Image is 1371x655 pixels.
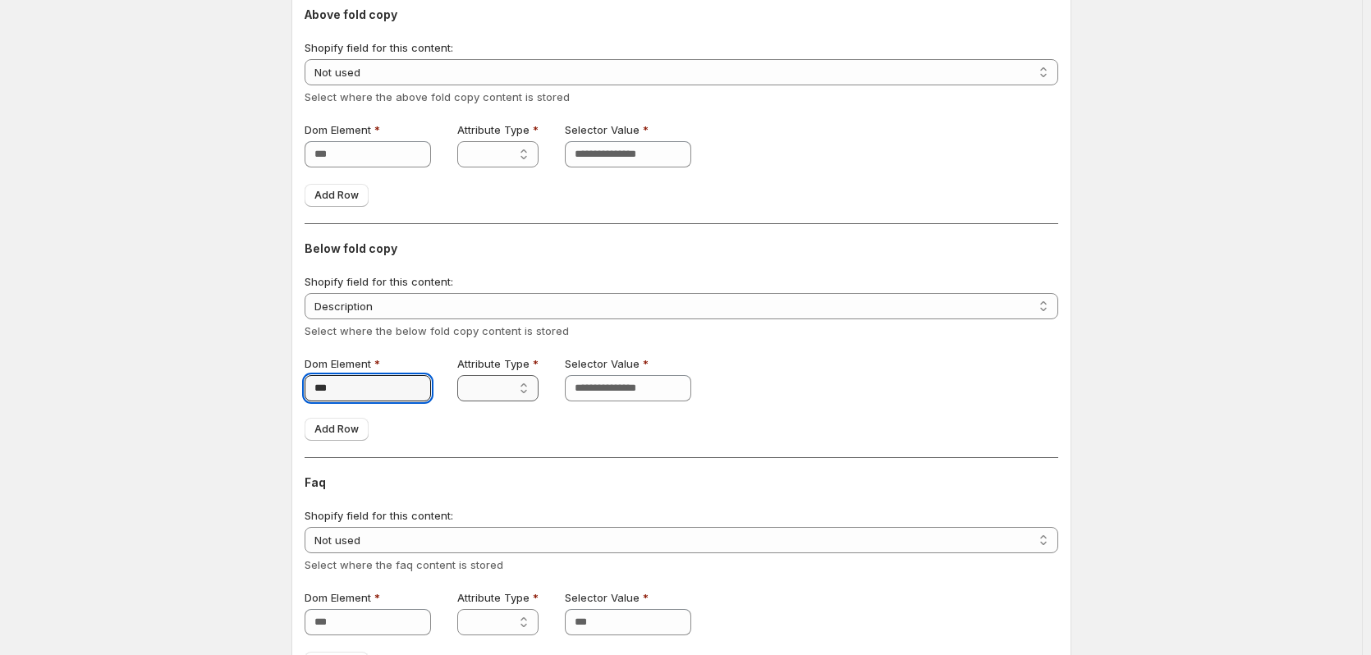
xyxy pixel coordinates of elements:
span: Selector Value [565,591,640,604]
h3: Faq [305,474,1058,491]
h3: Below fold copy [305,240,1058,257]
span: Attribute Type [457,357,530,370]
span: Add Row [314,423,359,436]
span: Shopify field for this content: [305,41,453,54]
span: Select where the above fold copy content is stored [305,90,570,103]
span: Selector Value [565,357,640,370]
span: Dom Element [305,123,371,136]
h3: Above fold copy [305,7,1058,23]
button: Add Row [305,418,369,441]
span: Select where the below fold copy content is stored [305,324,569,337]
span: Selector Value [565,123,640,136]
span: Shopify field for this content: [305,509,453,522]
button: Add Row [305,184,369,207]
span: Attribute Type [457,591,530,604]
span: Add Row [314,189,359,202]
span: Dom Element [305,357,371,370]
span: Dom Element [305,591,371,604]
span: Shopify field for this content: [305,275,453,288]
span: Attribute Type [457,123,530,136]
span: Select where the faq content is stored [305,558,503,571]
